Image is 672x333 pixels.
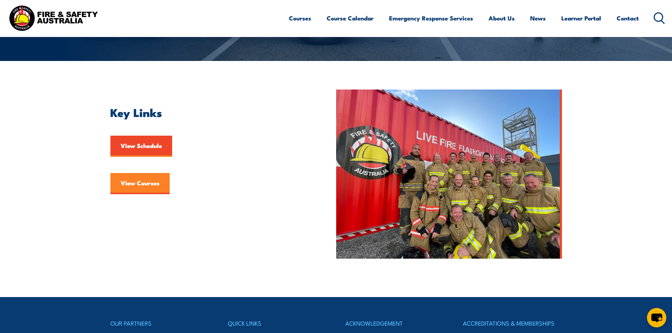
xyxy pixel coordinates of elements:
a: View Courses [110,173,170,194]
a: Courses [289,9,311,27]
h4: ACCREDITATIONS & MEMBERSHIPS [463,318,562,328]
h4: OUR PARTNERS [110,318,209,328]
a: Emergency Response Services [389,9,473,27]
a: Contact [617,9,639,27]
h4: ACKNOWLEDGEMENT [345,318,444,328]
h2: Key Links [110,107,304,117]
button: chat-button [647,308,666,327]
a: News [530,9,546,27]
a: About Us [489,9,515,27]
a: Course Calendar [327,9,374,27]
a: View Schedule [110,136,172,157]
h4: QUICK LINKS [228,318,327,328]
img: FSA People – Team photo aug 2023 [336,90,562,259]
a: Learner Portal [561,9,601,27]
